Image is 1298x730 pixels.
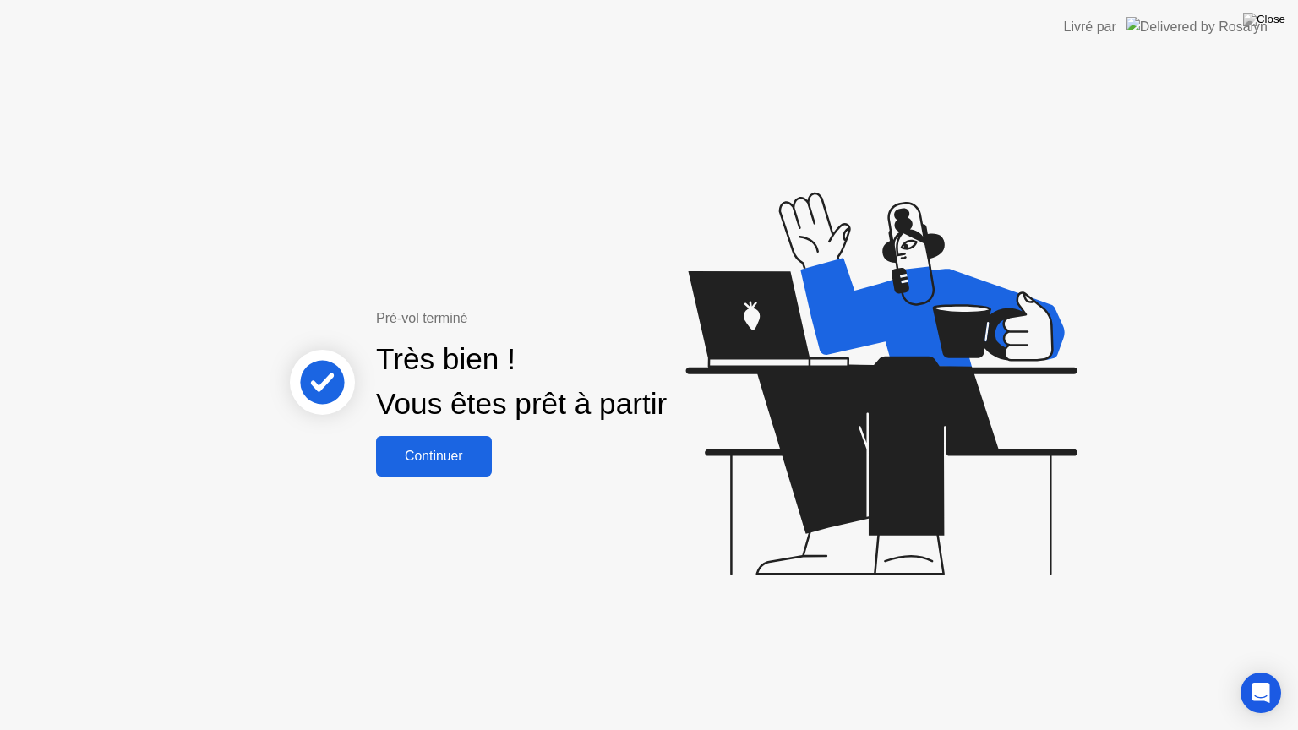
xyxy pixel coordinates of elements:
[1243,13,1285,26] img: Close
[376,337,667,427] div: Très bien ! Vous êtes prêt à partir
[376,436,492,477] button: Continuer
[1126,17,1268,36] img: Delivered by Rosalyn
[1064,17,1116,37] div: Livré par
[376,308,725,329] div: Pré-vol terminé
[1241,673,1281,713] div: Open Intercom Messenger
[381,449,487,464] div: Continuer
